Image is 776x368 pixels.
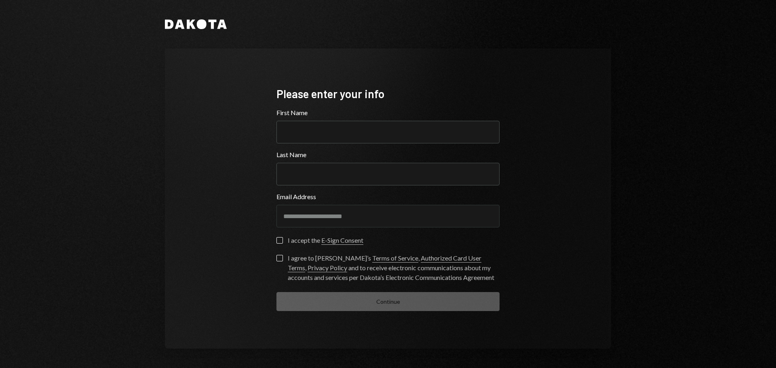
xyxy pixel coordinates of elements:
[276,192,500,202] label: Email Address
[276,108,500,118] label: First Name
[321,236,363,245] a: E-Sign Consent
[288,236,363,245] div: I accept the
[372,254,418,263] a: Terms of Service
[276,237,283,244] button: I accept the E-Sign Consent
[288,254,481,272] a: Authorized Card User Terms
[288,253,500,282] div: I agree to [PERSON_NAME]’s , , and to receive electronic communications about my accounts and ser...
[276,150,500,160] label: Last Name
[276,86,500,102] div: Please enter your info
[308,264,347,272] a: Privacy Policy
[276,255,283,261] button: I agree to [PERSON_NAME]’s Terms of Service, Authorized Card User Terms, Privacy Policy and to re...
